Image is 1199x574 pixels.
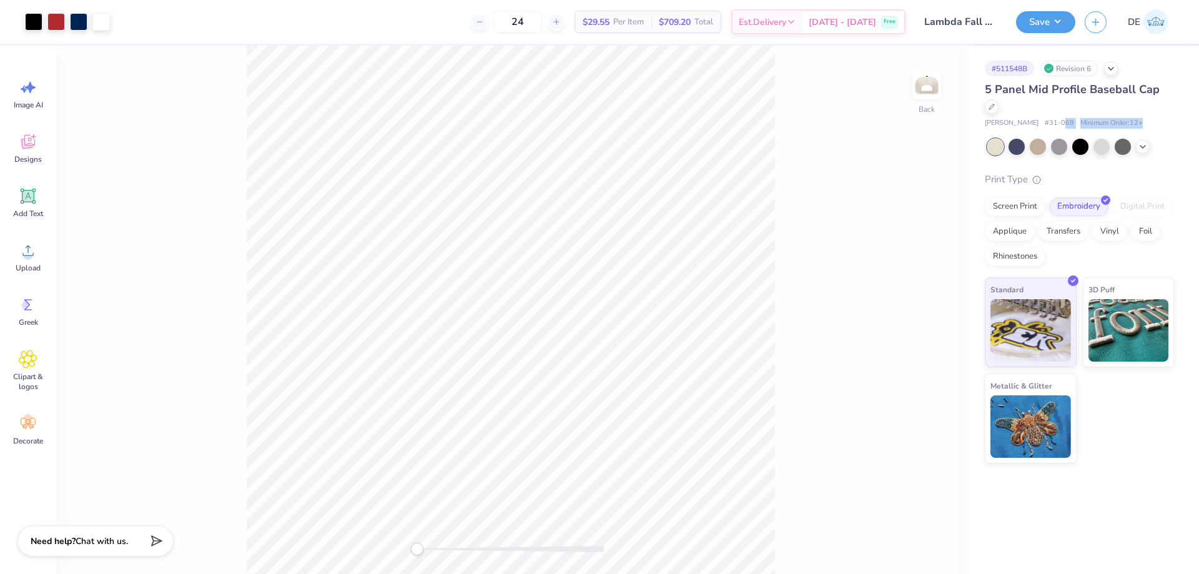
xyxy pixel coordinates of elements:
[985,222,1035,241] div: Applique
[7,372,49,392] span: Clipart & logos
[809,16,876,29] span: [DATE] - [DATE]
[1128,15,1140,29] span: DE
[19,317,38,327] span: Greek
[13,209,43,219] span: Add Text
[14,154,42,164] span: Designs
[13,436,43,446] span: Decorate
[985,61,1034,76] div: # 511548B
[915,9,1007,34] input: Untitled Design
[739,16,786,29] span: Est. Delivery
[76,535,128,547] span: Chat with us.
[1122,9,1174,34] a: DE
[1040,61,1098,76] div: Revision 6
[1143,9,1168,34] img: Djian Evardoni
[985,197,1045,216] div: Screen Print
[613,16,644,29] span: Per Item
[990,283,1024,296] span: Standard
[14,100,43,110] span: Image AI
[583,16,609,29] span: $29.55
[985,82,1160,97] span: 5 Panel Mid Profile Baseball Cap
[1092,222,1127,241] div: Vinyl
[990,379,1052,392] span: Metallic & Glitter
[1039,222,1088,241] div: Transfers
[985,172,1174,187] div: Print Type
[1088,283,1115,296] span: 3D Puff
[990,395,1071,458] img: Metallic & Glitter
[985,247,1045,266] div: Rhinestones
[1131,222,1160,241] div: Foil
[31,535,76,547] strong: Need help?
[1049,197,1108,216] div: Embroidery
[493,11,542,33] input: – –
[1080,118,1143,129] span: Minimum Order: 12 +
[1016,11,1075,33] button: Save
[411,543,423,555] div: Accessibility label
[16,263,41,273] span: Upload
[1088,299,1169,362] img: 3D Puff
[884,17,896,26] span: Free
[919,104,935,115] div: Back
[990,299,1071,362] img: Standard
[659,16,691,29] span: $709.20
[914,72,939,97] img: Back
[694,16,713,29] span: Total
[1112,197,1173,216] div: Digital Print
